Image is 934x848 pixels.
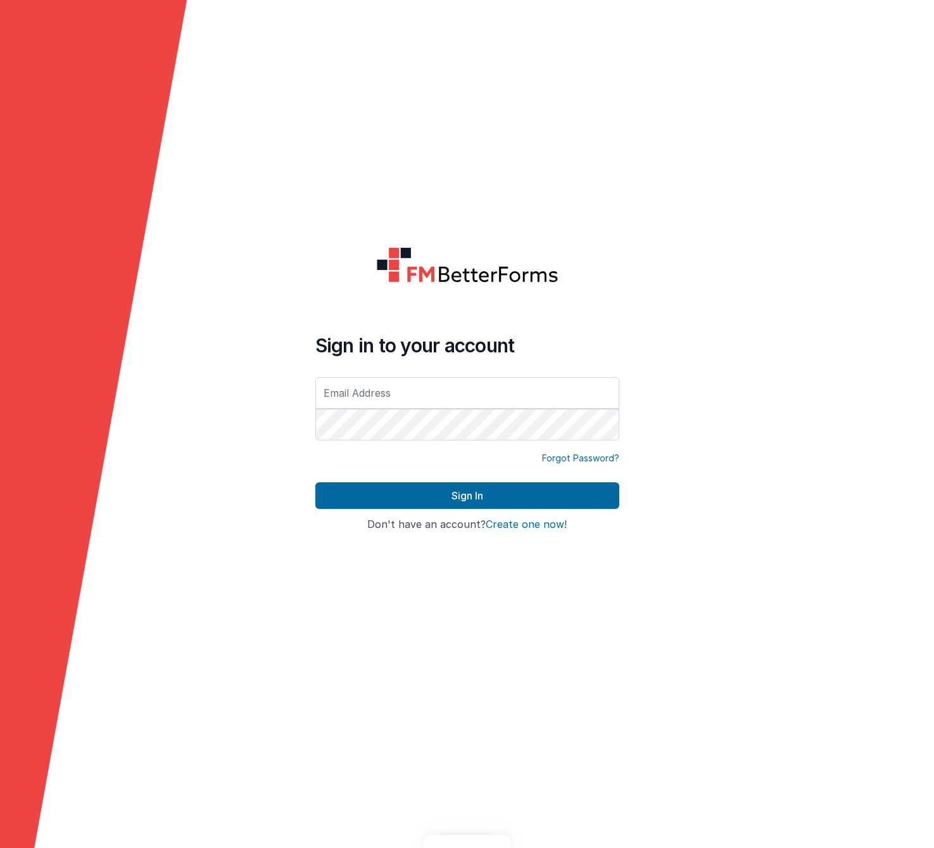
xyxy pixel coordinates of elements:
[486,519,567,530] button: Create one now!
[542,452,619,465] a: Forgot Password?
[315,519,619,530] h4: Don't have an account?
[315,334,619,357] h4: Sign in to your account
[315,482,619,509] button: Sign In
[315,377,619,409] input: Email Address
